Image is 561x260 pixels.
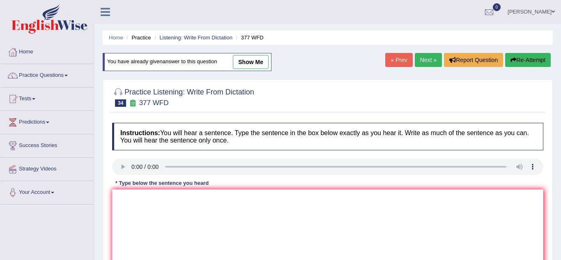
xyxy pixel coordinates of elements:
[115,99,126,107] span: 34
[112,123,543,150] h4: You will hear a sentence. Type the sentence in the box below exactly as you hear it. Write as muc...
[385,53,412,67] a: « Prev
[233,55,269,69] a: show me
[159,35,232,41] a: Listening: Write From Dictation
[0,181,94,202] a: Your Account
[0,41,94,61] a: Home
[415,53,442,67] a: Next »
[234,34,264,41] li: 377 WFD
[0,111,94,131] a: Predictions
[444,53,503,67] button: Report Question
[112,179,212,187] div: * Type below the sentence you heard
[0,134,94,155] a: Success Stories
[109,35,123,41] a: Home
[493,3,501,11] span: 0
[124,34,151,41] li: Practice
[139,99,169,107] small: 377 WFD
[505,53,551,67] button: Re-Attempt
[0,158,94,178] a: Strategy Videos
[112,86,254,107] h2: Practice Listening: Write From Dictation
[103,53,271,71] div: You have already given answer to this question
[128,99,137,107] small: Exam occurring question
[0,64,94,85] a: Practice Questions
[0,87,94,108] a: Tests
[120,129,160,136] b: Instructions:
